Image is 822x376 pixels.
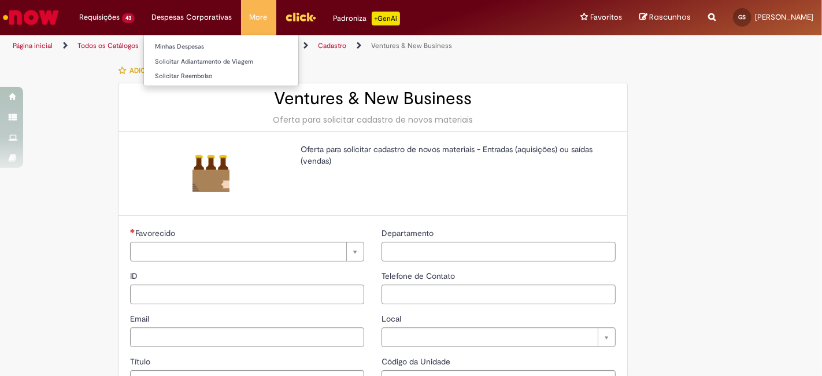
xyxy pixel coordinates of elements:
[382,327,616,347] a: Limpar campo Local
[143,35,299,86] ul: Despesas Corporativas
[152,12,232,23] span: Despesas Corporativas
[1,6,61,29] img: ServiceNow
[382,242,616,261] input: Departamento
[382,285,616,304] input: Telefone de Contato
[130,89,616,108] h2: Ventures & New Business
[135,228,177,238] span: Necessários - Favorecido
[144,70,298,83] a: Solicitar Reembolso
[79,12,120,23] span: Requisições
[130,327,364,347] input: Email
[144,56,298,68] a: Solicitar Adiantamento de Viagem
[129,66,213,75] span: Adicionar a Favoritos
[192,155,229,192] img: Ventures & New Business
[130,114,616,126] div: Oferta para solicitar cadastro de novos materiais
[9,35,539,57] ul: Trilhas de página
[130,356,153,367] span: Título
[318,41,346,50] a: Cadastro
[382,314,403,324] span: Local
[755,12,813,22] span: [PERSON_NAME]
[285,8,316,25] img: click_logo_yellow_360x200.png
[382,271,457,281] span: Telefone de Contato
[130,228,135,233] span: Necessários
[590,12,622,23] span: Favoritos
[334,12,400,25] div: Padroniza
[382,228,436,238] span: Departamento
[301,143,607,167] p: Oferta para solicitar cadastro de novos materiais - Entradas (aquisições) ou saídas (vendas)
[13,41,53,50] a: Página inicial
[77,41,139,50] a: Todos os Catálogos
[372,12,400,25] p: +GenAi
[118,58,219,83] button: Adicionar a Favoritos
[130,285,364,304] input: ID
[639,12,691,23] a: Rascunhos
[649,12,691,23] span: Rascunhos
[250,12,268,23] span: More
[130,271,140,281] span: ID
[144,40,298,53] a: Minhas Despesas
[130,314,151,324] span: Email
[382,356,453,367] span: Código da Unidade
[739,13,746,21] span: GS
[371,41,452,50] a: Ventures & New Business
[122,13,135,23] span: 43
[130,242,364,261] a: Limpar campo Favorecido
